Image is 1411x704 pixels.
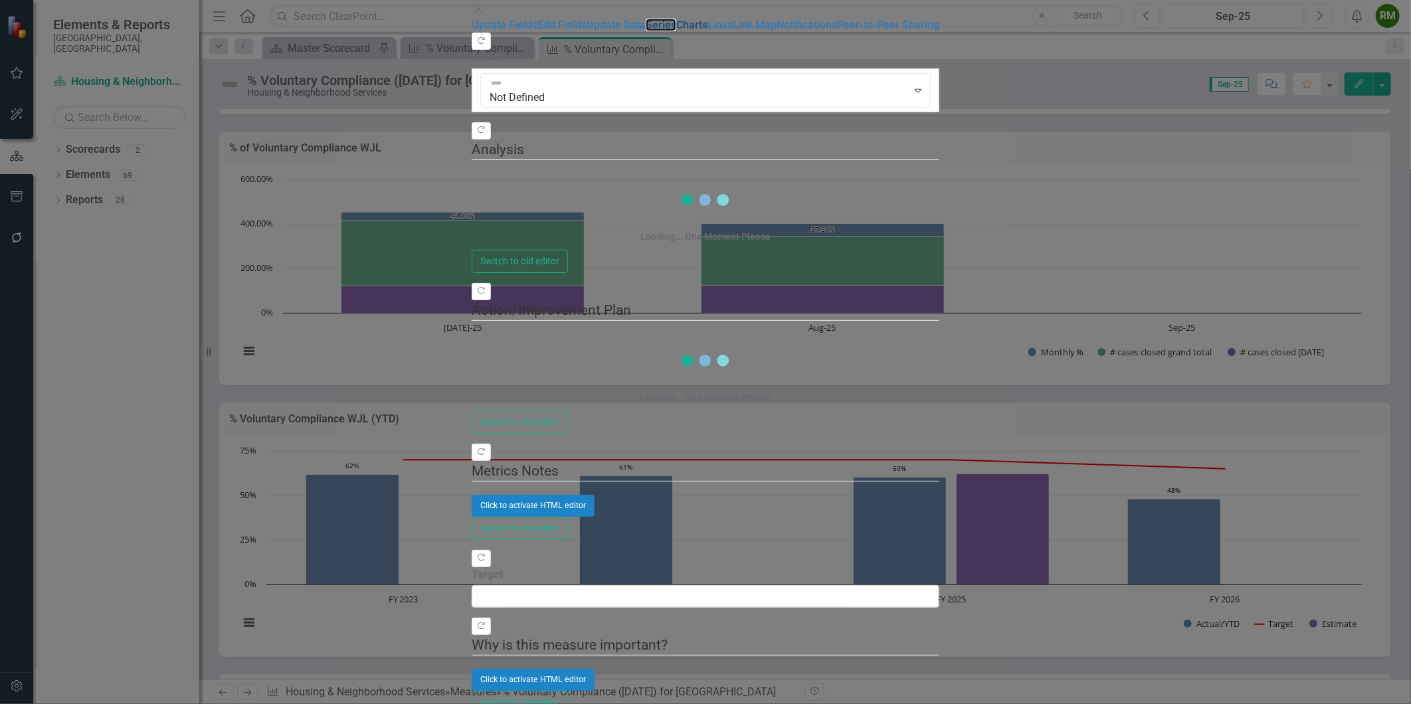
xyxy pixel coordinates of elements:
[472,635,939,656] legend: Why is this measure important?
[676,19,707,31] a: Charts
[472,250,568,273] button: Switch to old editor
[777,19,837,31] a: Notifications
[472,461,939,482] legend: Metrics Notes
[472,669,595,690] button: Click to activate HTML editor
[587,19,646,31] a: Update Data
[472,300,939,321] legend: Action/Improvement Plan
[472,567,503,582] label: Target
[707,19,733,31] a: Links
[472,50,502,65] label: Status
[472,517,568,540] button: Switch to old editor
[472,410,568,434] button: Switch to old editor
[490,76,503,90] img: Not Defined
[733,19,777,31] a: Link Map
[646,19,676,31] a: Series
[837,19,939,31] a: Peer-to-Peer Sharing
[472,495,595,516] button: Click to activate HTML editor
[537,19,587,31] a: Edit Fields
[472,139,939,160] legend: Analysis
[640,230,771,243] div: Loading... One Moment Please
[472,19,537,31] a: Update Fields
[640,391,771,404] div: Loading... One Moment Please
